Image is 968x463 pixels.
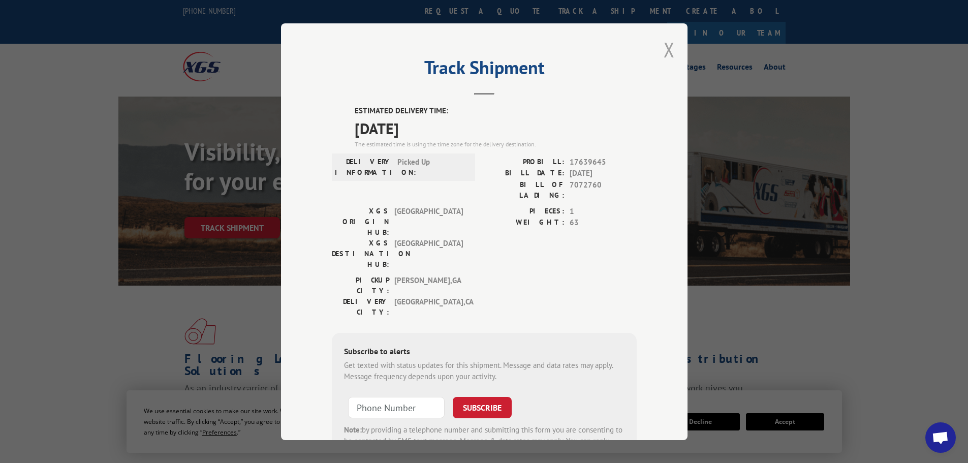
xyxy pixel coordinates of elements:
[484,217,565,229] label: WEIGHT:
[348,396,445,418] input: Phone Number
[335,156,392,177] label: DELIVERY INFORMATION:
[570,179,637,200] span: 7072760
[332,205,389,237] label: XGS ORIGIN HUB:
[344,345,624,359] div: Subscribe to alerts
[394,237,463,269] span: [GEOGRAPHIC_DATA]
[453,396,512,418] button: SUBSCRIBE
[484,179,565,200] label: BILL OF LADING:
[484,168,565,179] label: BILL DATE:
[397,156,466,177] span: Picked Up
[355,116,637,139] span: [DATE]
[570,205,637,217] span: 1
[664,36,675,63] button: Close modal
[484,205,565,217] label: PIECES:
[332,237,389,269] label: XGS DESTINATION HUB:
[332,60,637,80] h2: Track Shipment
[355,105,637,117] label: ESTIMATED DELIVERY TIME:
[344,424,624,458] div: by providing a telephone number and submitting this form you are consenting to be contacted by SM...
[394,274,463,296] span: [PERSON_NAME] , GA
[394,296,463,317] span: [GEOGRAPHIC_DATA] , CA
[344,424,362,434] strong: Note:
[332,296,389,317] label: DELIVERY CITY:
[570,217,637,229] span: 63
[570,156,637,168] span: 17639645
[332,274,389,296] label: PICKUP CITY:
[394,205,463,237] span: [GEOGRAPHIC_DATA]
[925,422,956,453] div: Open chat
[355,139,637,148] div: The estimated time is using the time zone for the delivery destination.
[484,156,565,168] label: PROBILL:
[344,359,624,382] div: Get texted with status updates for this shipment. Message and data rates may apply. Message frequ...
[570,168,637,179] span: [DATE]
